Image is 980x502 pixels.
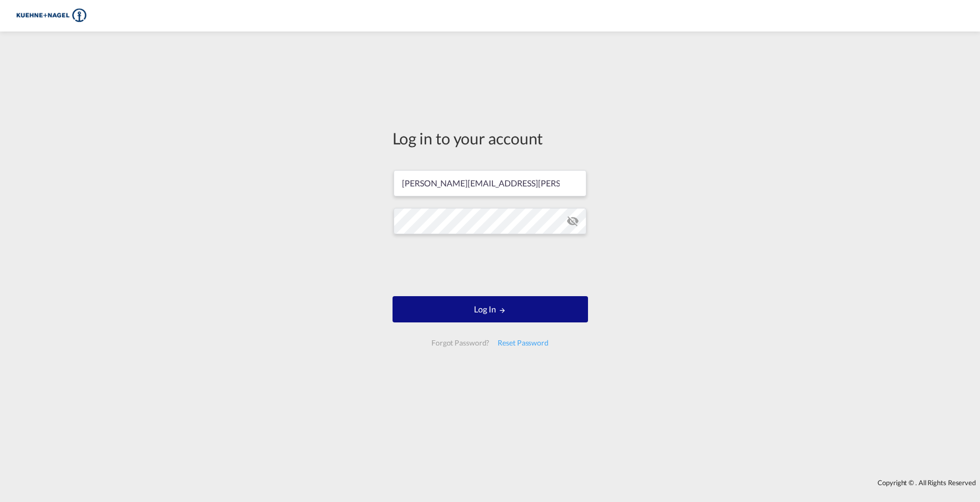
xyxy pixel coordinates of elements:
[16,4,87,28] img: 36441310f41511efafde313da40ec4a4.png
[393,127,588,149] div: Log in to your account
[493,333,553,352] div: Reset Password
[393,296,588,322] button: LOGIN
[427,333,493,352] div: Forgot Password?
[410,245,570,286] iframe: reCAPTCHA
[394,170,586,196] input: Enter email/phone number
[566,215,579,227] md-icon: icon-eye-off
